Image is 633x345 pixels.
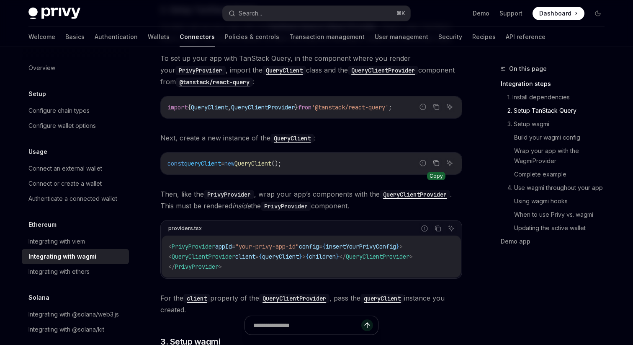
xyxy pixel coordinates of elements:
[22,322,129,337] a: Integrating with @solana/kit
[28,89,46,99] h5: Setup
[239,8,262,18] div: Search...
[262,253,299,260] span: queryClient
[514,168,611,181] a: Complete example
[232,202,251,210] em: inside
[22,161,129,176] a: Connect an external wallet
[336,253,339,260] span: }
[204,190,254,199] code: PrivyProvider
[514,221,611,235] a: Updating the active wallet
[22,118,129,133] a: Configure wallet options
[514,144,611,168] a: Wrap your app with the WagmiProvider
[223,6,410,21] button: Search...⌘K
[255,253,259,260] span: =
[160,188,462,212] span: Then, like the , wrap your app’s components with the . This must be rendered the component.
[28,106,90,116] div: Configure chain types
[160,292,462,316] span: For the property of the , pass the instance you created.
[319,243,322,250] span: =
[322,243,326,250] span: {
[389,104,392,111] span: ;
[380,190,450,199] code: QueryClientProvider
[417,101,428,112] button: Report incorrect code
[95,27,138,47] a: Authentication
[432,223,443,234] button: Copy the contents from the code block
[270,134,314,142] a: QueryClient
[311,104,389,111] span: '@tanstack/react-query'
[22,234,129,249] a: Integrating with viem
[22,264,129,279] a: Integrating with ethers
[302,253,306,260] span: >
[444,101,455,112] button: Ask AI
[346,253,409,260] span: QueryClientProvider
[28,8,80,19] img: dark logo
[160,52,462,88] span: To set up your app with TanStack Query, in the component where you render your , import the class...
[509,64,547,74] span: On this page
[175,263,219,270] span: PrivyProvider
[176,78,253,87] code: @tanstack/react-query
[28,220,57,230] h5: Ethereum
[168,263,175,270] span: </
[22,307,129,322] a: Integrating with @solana/web3.js
[431,158,442,169] button: Copy the contents from the code block
[262,66,306,74] a: QueryClient
[168,223,202,234] div: providers.tsx
[446,223,457,234] button: Ask AI
[427,172,445,180] div: Copy
[591,7,605,20] button: Toggle dark mode
[215,243,232,250] span: appId
[299,253,302,260] span: }
[261,202,311,211] code: PrivyProvider
[219,263,222,270] span: >
[472,27,496,47] a: Recipes
[507,104,611,117] a: 2. Setup TanStack Query
[191,104,228,111] span: QueryClient
[28,252,96,262] div: Integrating with wagmi
[473,9,489,18] a: Demo
[180,27,215,47] a: Connectors
[28,163,102,174] div: Connect an external wallet
[184,160,221,167] span: queryClient
[175,66,226,75] code: PrivyProvider
[168,243,172,250] span: <
[298,104,311,111] span: from
[28,27,55,47] a: Welcome
[28,293,49,303] h5: Solana
[514,195,611,208] a: Using wagmi hooks
[339,253,346,260] span: </
[419,223,430,234] button: Report incorrect code
[539,9,571,18] span: Dashboard
[270,134,314,143] code: QueryClient
[183,294,210,302] a: client
[221,160,224,167] span: =
[28,309,119,319] div: Integrating with @solana/web3.js
[167,160,184,167] span: const
[533,7,584,20] a: Dashboard
[167,104,188,111] span: import
[28,179,102,189] div: Connect or create a wallet
[28,324,104,335] div: Integrating with @solana/kit
[501,235,611,248] a: Demo app
[259,294,329,303] code: QueryClientProvider
[28,267,90,277] div: Integrating with ethers
[299,243,319,250] span: config
[361,319,373,331] button: Send message
[295,104,298,111] span: }
[259,253,262,260] span: {
[271,160,281,167] span: ();
[234,160,271,167] span: QueryClient
[22,60,129,75] a: Overview
[228,104,231,111] span: ,
[506,27,546,47] a: API reference
[396,10,405,17] span: ⌘ K
[22,176,129,191] a: Connect or create a wallet
[262,66,306,75] code: QueryClient
[231,104,295,111] span: QueryClientProvider
[499,9,522,18] a: Support
[289,27,365,47] a: Transaction management
[22,191,129,206] a: Authenticate a connected wallet
[183,294,210,303] code: client
[348,66,418,75] code: QueryClientProvider
[444,158,455,169] button: Ask AI
[28,147,47,157] h5: Usage
[417,158,428,169] button: Report incorrect code
[172,253,235,260] span: QueryClientProvider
